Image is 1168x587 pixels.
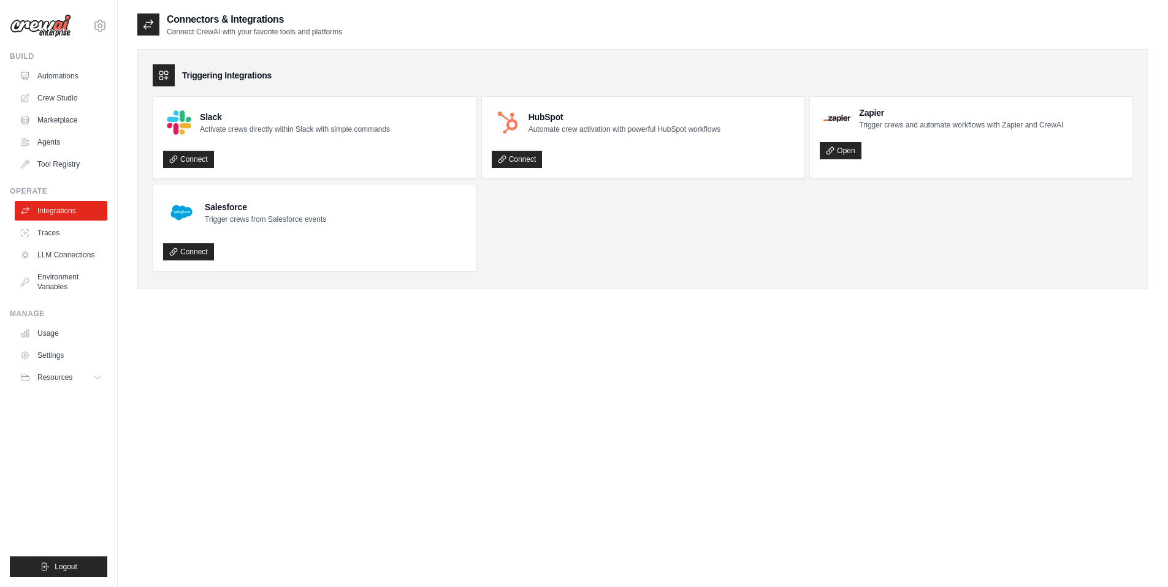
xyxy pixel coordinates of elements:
h3: Triggering Integrations [182,69,272,81]
button: Resources [15,368,107,387]
a: Settings [15,346,107,365]
span: Resources [37,373,72,382]
a: Traces [15,223,107,243]
p: Trigger crews from Salesforce events [205,214,326,224]
p: Trigger crews and automate workflows with Zapier and CrewAI [859,120,1063,130]
a: Integrations [15,201,107,221]
a: Connect [492,151,543,168]
h4: Slack [200,111,390,123]
a: LLM Connections [15,245,107,265]
a: Usage [15,324,107,343]
a: Marketplace [15,110,107,130]
img: Salesforce Logo [167,198,196,227]
a: Environment Variables [15,267,107,297]
img: Zapier Logo [823,115,850,122]
p: Automate crew activation with powerful HubSpot workflows [529,124,720,134]
h4: HubSpot [529,111,720,123]
a: Connect [163,151,214,168]
img: Slack Logo [167,110,191,135]
h4: Salesforce [205,201,326,213]
a: Agents [15,132,107,152]
p: Activate crews directly within Slack with simple commands [200,124,390,134]
img: Logo [10,14,71,37]
div: Operate [10,186,107,196]
a: Connect [163,243,214,260]
img: HubSpot Logo [495,110,520,135]
h4: Zapier [859,107,1063,119]
div: Manage [10,309,107,319]
button: Logout [10,556,107,577]
p: Connect CrewAI with your favorite tools and platforms [167,27,342,37]
a: Tool Registry [15,154,107,174]
a: Crew Studio [15,88,107,108]
h2: Connectors & Integrations [167,12,342,27]
span: Logout [55,562,77,572]
a: Open [820,142,861,159]
div: Build [10,51,107,61]
a: Automations [15,66,107,86]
